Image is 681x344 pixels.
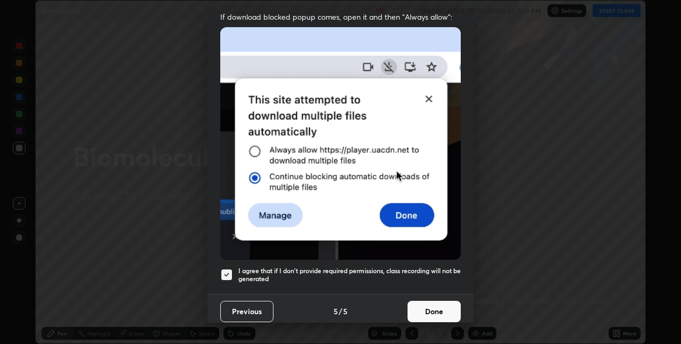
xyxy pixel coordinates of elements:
h4: / [339,306,342,317]
span: If download blocked popup comes, open it and then "Always allow": [220,12,461,22]
h4: 5 [334,306,338,317]
h5: I agree that if I don't provide required permissions, class recording will not be generated [238,267,461,283]
button: Done [408,301,461,322]
img: downloads-permission-blocked.gif [220,27,461,260]
button: Previous [220,301,273,322]
h4: 5 [343,306,347,317]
